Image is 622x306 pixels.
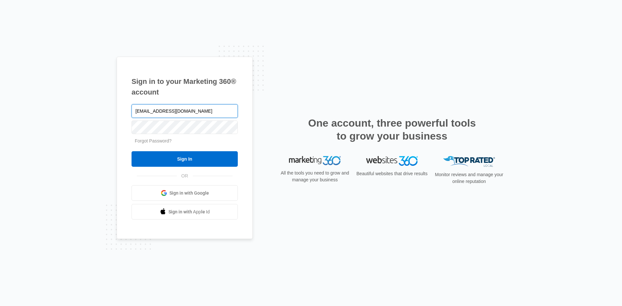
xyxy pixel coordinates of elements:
img: Marketing 360 [289,156,341,165]
h2: One account, three powerful tools to grow your business [306,117,478,142]
h1: Sign in to your Marketing 360® account [132,76,238,97]
span: OR [177,173,193,179]
input: Sign In [132,151,238,167]
a: Sign in with Google [132,185,238,201]
a: Forgot Password? [135,138,172,143]
a: Sign in with Apple Id [132,204,238,220]
p: Monitor reviews and manage your online reputation [433,171,505,185]
span: Sign in with Apple Id [168,209,210,215]
input: Email [132,104,238,118]
p: Beautiful websites that drive results [356,170,428,177]
span: Sign in with Google [169,190,209,197]
img: Top Rated Local [443,156,495,167]
img: Websites 360 [366,156,418,165]
p: All the tools you need to grow and manage your business [279,170,351,183]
